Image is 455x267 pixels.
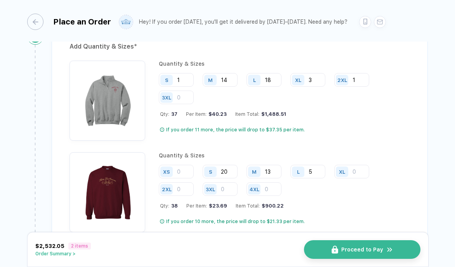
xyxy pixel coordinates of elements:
div: Quantity & Sizes [159,61,410,67]
span: 37 [169,111,177,117]
div: 3XL [162,94,171,100]
span: 38 [169,203,178,209]
img: icon [386,246,393,253]
span: 2 items [68,243,91,250]
div: Item Total: [236,203,284,209]
div: If you order 11 more, the price will drop to $37.35 per item. [166,127,305,133]
div: 2XL [337,77,347,83]
div: XS [163,169,170,175]
span: $2,532.05 [35,243,64,249]
img: user profile [119,15,133,29]
div: Item Total: [235,111,286,117]
div: Per Item: [186,203,227,209]
div: 3XL [206,186,215,192]
div: XL [339,169,345,175]
div: $23.69 [207,203,227,209]
span: Proceed to Pay [341,246,383,253]
div: Place an Order [53,17,111,26]
img: icon [332,246,338,254]
img: 849a9d1c-d26e-4090-b093-e7250c6d8abf_nt_front_1757856636989.jpg [73,156,141,224]
div: Add Quantity & Sizes [69,40,410,53]
div: Qty: [160,203,178,209]
div: 4XL [250,186,259,192]
div: $1,488.51 [259,111,286,117]
div: L [297,169,300,175]
img: 7c051431-e7a6-4f21-ade6-1a92880b2f04_nt_front_1758502823160.jpg [73,65,141,133]
div: Per Item: [186,111,227,117]
div: M [208,77,213,83]
button: Order Summary > [35,251,91,257]
div: S [209,169,212,175]
div: 2XL [162,186,172,192]
div: $900.22 [260,203,284,209]
div: Quantity & Sizes [159,152,410,159]
div: M [252,169,257,175]
div: XL [295,77,301,83]
div: Hey! If you order [DATE], you'll get it delivered by [DATE]–[DATE]. Need any help? [139,19,347,25]
div: $40.23 [207,111,227,117]
div: Qty: [160,111,177,117]
div: If you order 10 more, the price will drop to $21.33 per item. [166,218,305,225]
button: iconProceed to Payicon [304,240,420,259]
div: L [253,77,256,83]
div: S [165,77,168,83]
